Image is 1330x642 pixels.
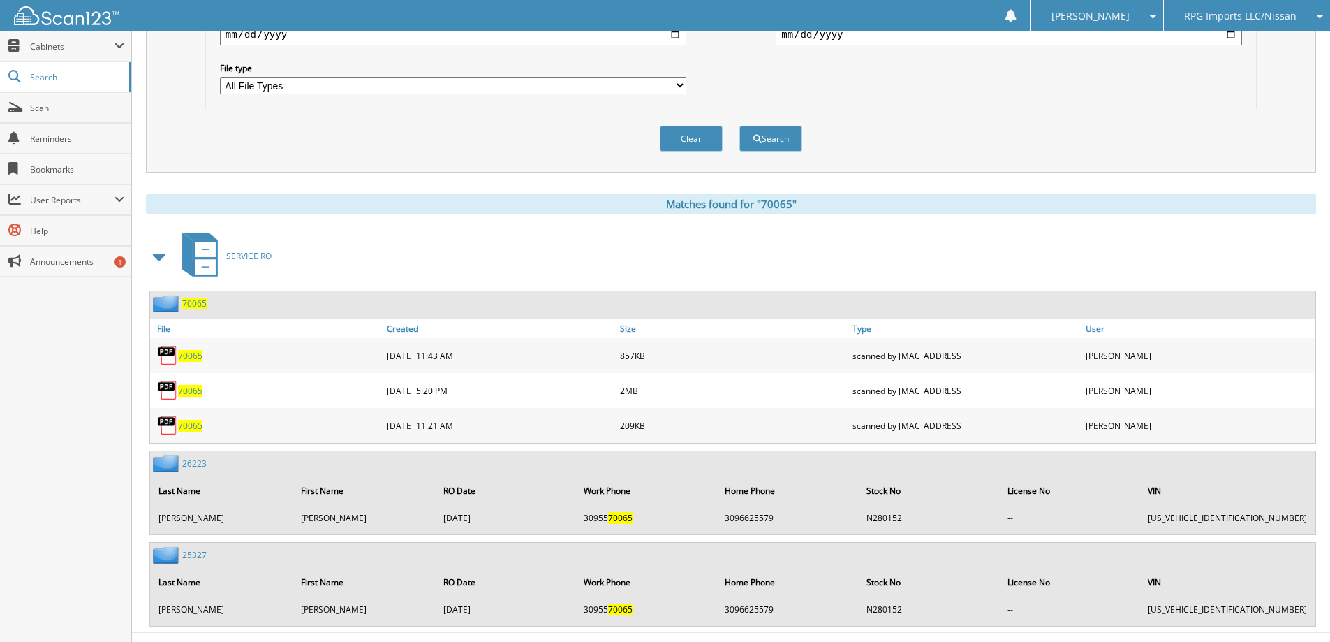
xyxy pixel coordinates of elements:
a: 70065 [182,298,207,309]
td: [US_VEHICLE_IDENTIFICATION_NUMBER] [1141,506,1314,530]
th: License No [1000,568,1139,597]
a: 70065 [178,385,202,397]
th: VIN [1141,476,1314,505]
td: 30955 [577,598,717,621]
td: -- [1000,506,1139,530]
img: folder2.png [153,455,182,472]
img: PDF.png [157,415,178,436]
th: Work Phone [577,568,717,597]
td: [US_VEHICLE_IDENTIFICATION_NUMBER] [1141,598,1314,621]
button: Search [739,126,802,152]
label: File type [220,62,686,74]
td: N280152 [859,598,999,621]
a: SERVICE RO [174,228,272,284]
img: PDF.png [157,345,178,366]
div: 1 [114,256,126,268]
th: First Name [294,568,435,597]
div: [DATE] 5:20 PM [383,377,616,404]
th: Work Phone [577,476,717,505]
th: Stock No [859,568,999,597]
a: Created [383,319,616,338]
td: 30955 [577,506,717,530]
td: -- [1000,598,1139,621]
a: 26223 [182,458,207,469]
td: [PERSON_NAME] [294,506,435,530]
span: User Reports [30,194,114,206]
td: [PERSON_NAME] [152,506,293,530]
button: Clear [660,126,723,152]
span: SERVICE RO [226,250,272,262]
th: RO Date [436,476,575,505]
div: [PERSON_NAME] [1082,377,1315,404]
td: [DATE] [436,598,575,621]
span: RPG Imports LLC/Nissan [1184,12,1296,20]
div: [DATE] 11:43 AM [383,342,616,370]
td: [PERSON_NAME] [294,598,435,621]
td: N280152 [859,506,999,530]
th: Home Phone [718,476,858,505]
th: Stock No [859,476,999,505]
span: 70065 [608,604,633,615]
td: [PERSON_NAME] [152,598,293,621]
img: folder2.png [153,295,182,312]
span: Help [30,225,124,237]
a: 70065 [178,350,202,362]
div: scanned by [MAC_ADDRESS] [849,377,1082,404]
th: License No [1000,476,1139,505]
input: start [220,23,686,45]
div: Matches found for "70065" [146,194,1316,214]
span: Scan [30,102,124,114]
span: 70065 [608,512,633,524]
img: scan123-logo-white.svg [14,6,119,25]
td: [DATE] [436,506,575,530]
th: VIN [1141,568,1314,597]
th: Last Name [152,568,293,597]
div: scanned by [MAC_ADDRESS] [849,411,1082,439]
div: scanned by [MAC_ADDRESS] [849,342,1082,370]
span: [PERSON_NAME] [1051,12,1130,20]
td: 3096625579 [718,598,858,621]
div: [PERSON_NAME] [1082,411,1315,439]
img: PDF.png [157,380,178,401]
div: [PERSON_NAME] [1082,342,1315,370]
span: Reminders [30,133,124,145]
span: Cabinets [30,41,114,52]
a: User [1082,319,1315,338]
span: Search [30,71,122,83]
th: Last Name [152,476,293,505]
th: RO Date [436,568,575,597]
div: 2MB [616,377,850,404]
div: 209KB [616,411,850,439]
a: 70065 [178,420,202,432]
div: 857KB [616,342,850,370]
span: Bookmarks [30,163,124,175]
a: File [150,319,383,338]
th: First Name [294,476,435,505]
a: Size [616,319,850,338]
input: end [776,23,1242,45]
a: Type [849,319,1082,338]
td: 3096625579 [718,506,858,530]
a: 25327 [182,549,207,561]
img: folder2.png [153,546,182,564]
th: Home Phone [718,568,858,597]
span: Announcements [30,256,124,268]
div: [DATE] 11:21 AM [383,411,616,439]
